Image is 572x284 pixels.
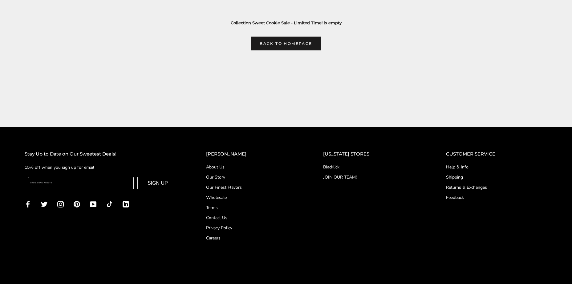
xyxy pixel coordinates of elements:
[123,200,129,207] a: LinkedIn
[446,164,547,170] a: Help & Info
[206,235,298,241] a: Careers
[90,200,96,207] a: YouTube
[28,177,134,189] input: Enter your email
[206,194,298,201] a: Wholesale
[323,150,421,158] h2: [US_STATE] STORES
[206,225,298,231] a: Privacy Policy
[206,184,298,191] a: Our Finest Flavors
[323,174,421,180] a: JOIN OUR TEAM!
[446,150,547,158] h2: CUSTOMER SERVICE
[25,164,181,171] p: 15% off when you sign up for email
[446,194,547,201] a: Feedback
[57,200,64,207] a: Instagram
[74,200,80,207] a: Pinterest
[251,37,321,50] a: Back to homepage
[206,150,298,158] h2: [PERSON_NAME]
[206,174,298,180] a: Our Story
[25,150,181,158] h2: Stay Up to Date on Our Sweetest Deals!
[137,177,178,189] button: SIGN UP
[206,204,298,211] a: Terms
[206,215,298,221] a: Contact Us
[446,174,547,180] a: Shipping
[323,164,421,170] a: Blacklick
[25,200,31,207] a: Facebook
[106,200,113,207] a: TikTok
[25,20,547,26] h3: Collection Sweet Cookie Sale - Limited Time! is empty
[41,200,47,207] a: Twitter
[206,164,298,170] a: About Us
[446,184,547,191] a: Returns & Exchanges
